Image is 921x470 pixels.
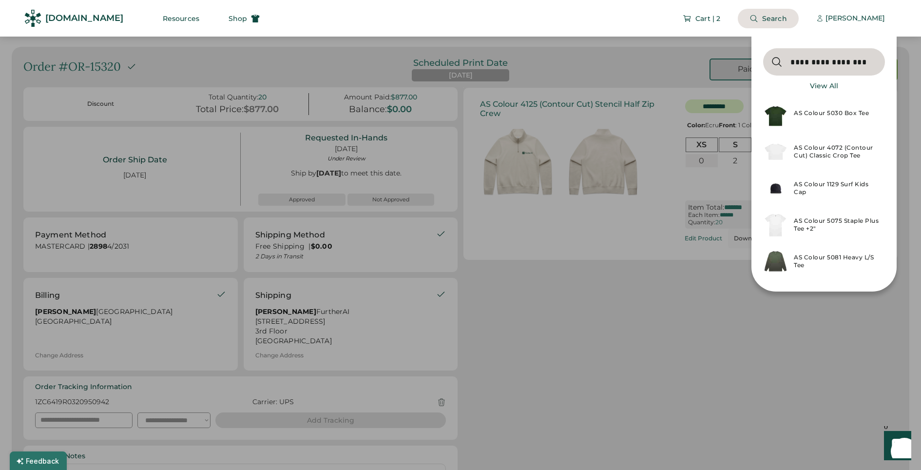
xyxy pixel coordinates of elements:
[24,10,41,27] img: Rendered Logo - Screens
[794,180,879,196] div: AS Colour 1129 Surf Kids Cap
[794,217,879,233] div: AS Colour 5075 Staple Plus Tee +2"
[45,12,123,24] div: [DOMAIN_NAME]
[825,14,885,23] div: [PERSON_NAME]
[794,109,879,121] div: AS Colour 5030 Box Tee
[763,134,788,170] img: 4072_WOS_CLASSIC_CROP_TEE_WHITE__61922.jpg
[794,254,879,269] div: AS Colour 5081 Heavy L/S Tee
[810,81,838,91] div: View All
[229,15,247,22] span: Shop
[695,15,720,22] span: Cart | 2
[738,9,799,28] button: Search
[671,9,732,28] button: Cart | 2
[794,144,879,159] div: AS Colour 4072 (Contour Cut) Classic Crop Tee
[763,97,788,134] img: 5030_BOX_TEE_FOREST_GREEN__78212.jpg
[762,15,787,22] span: Search
[763,170,788,207] img: 1129_SURF_KIDS_CAP_NAVY__18217.jpg
[875,426,917,468] iframe: Front Chat
[763,207,788,243] img: 5075_STAPLE_PLUS_TEE_WHITE__04460.jpg
[151,9,211,28] button: Resources
[763,243,788,280] img: 5081_HEAVY_LS_CYPRESS__69695.jpg
[217,9,271,28] button: Shop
